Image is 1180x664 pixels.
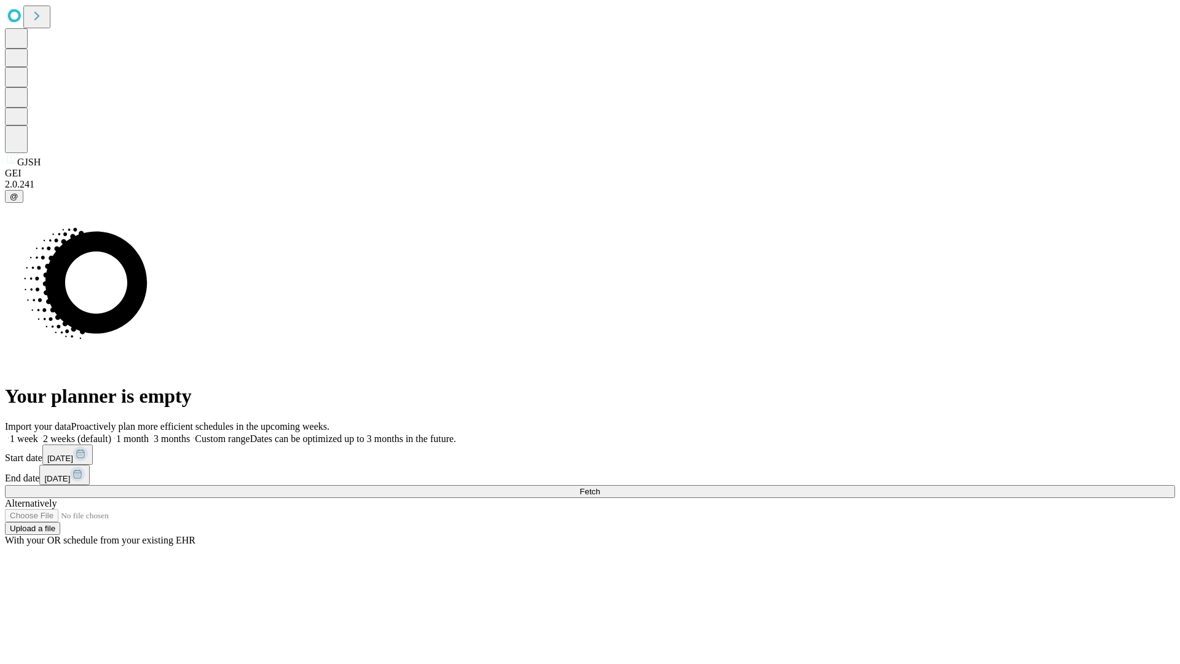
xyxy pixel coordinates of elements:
span: Fetch [580,487,600,496]
button: Fetch [5,485,1175,498]
span: Import your data [5,421,71,432]
span: GJSH [17,157,41,167]
span: 3 months [154,433,190,444]
span: [DATE] [44,474,70,483]
span: 1 month [116,433,149,444]
span: Proactively plan more efficient schedules in the upcoming weeks. [71,421,329,432]
div: 2.0.241 [5,179,1175,190]
h1: Your planner is empty [5,385,1175,408]
div: GEI [5,168,1175,179]
span: 2 weeks (default) [43,433,111,444]
span: 1 week [10,433,38,444]
button: [DATE] [42,445,93,465]
button: Upload a file [5,522,60,535]
button: [DATE] [39,465,90,485]
span: Alternatively [5,498,57,508]
span: [DATE] [47,454,73,463]
div: Start date [5,445,1175,465]
div: End date [5,465,1175,485]
span: @ [10,192,18,201]
span: Dates can be optimized up to 3 months in the future. [250,433,456,444]
span: Custom range [195,433,250,444]
span: With your OR schedule from your existing EHR [5,535,195,545]
button: @ [5,190,23,203]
